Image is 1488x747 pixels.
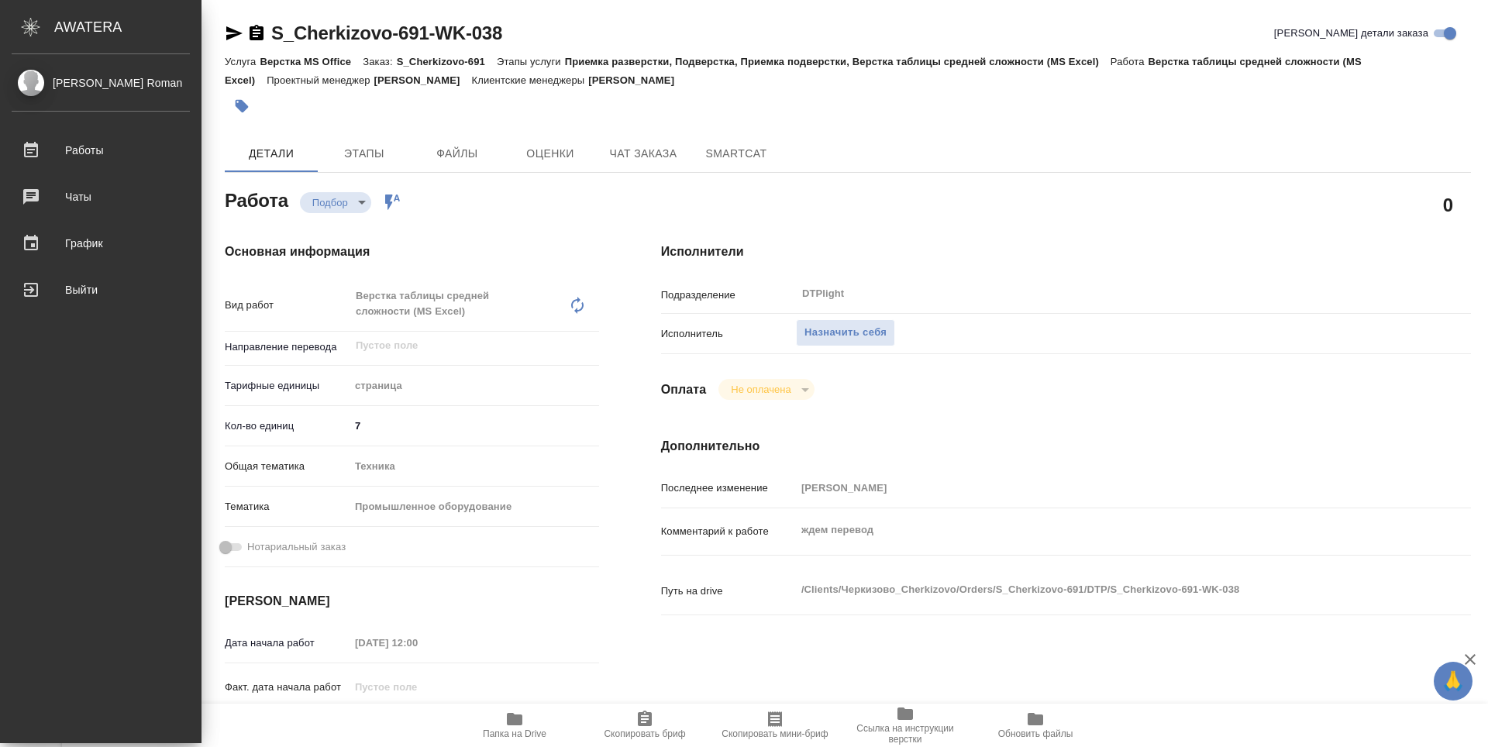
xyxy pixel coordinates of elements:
div: Техника [350,453,599,480]
button: Не оплачена [726,383,795,396]
textarea: /Clients/Черкизово_Cherkizovо/Orders/S_Cherkizovo-691/DTP/S_Cherkizovo-691-WK-038 [796,577,1404,603]
button: Скопировать ссылку [247,24,266,43]
h4: [PERSON_NAME] [225,592,599,611]
p: Работа [1111,56,1149,67]
span: Файлы [420,144,494,164]
div: График [12,232,190,255]
p: Этапы услуги [497,56,565,67]
p: Дата начала работ [225,635,350,651]
h4: Основная информация [225,243,599,261]
p: Последнее изменение [661,480,796,496]
span: Этапы [327,144,401,164]
button: Обновить файлы [970,704,1100,747]
span: Детали [234,144,308,164]
div: [PERSON_NAME] Roman [12,74,190,91]
p: Приемка разверстки, Подверстка, Приемка подверстки, Верстка таблицы средней сложности (MS Excel) [565,56,1111,67]
p: [PERSON_NAME] [374,74,472,86]
div: Работы [12,139,190,162]
a: Чаты [4,177,198,216]
p: Общая тематика [225,459,350,474]
button: Скопировать мини-бриф [710,704,840,747]
span: Скопировать бриф [604,728,685,739]
div: Подбор [300,192,371,213]
p: Подразделение [661,287,796,303]
p: Комментарий к работе [661,524,796,539]
a: Выйти [4,270,198,309]
h4: Исполнители [661,243,1471,261]
input: Пустое поле [350,632,485,654]
div: Подбор [718,379,814,400]
p: Верстка MS Office [260,56,363,67]
span: 🙏 [1440,665,1466,697]
span: [PERSON_NAME] детали заказа [1274,26,1428,41]
textarea: ждем перевод [796,517,1404,543]
span: Оценки [513,144,587,164]
a: S_Cherkizovo-691-WK-038 [271,22,502,43]
a: График [4,224,198,263]
div: страница [350,373,599,399]
button: Добавить тэг [225,89,259,123]
a: Работы [4,131,198,170]
div: Чаты [12,185,190,208]
button: Подбор [308,196,353,209]
span: Папка на Drive [483,728,546,739]
h4: Дополнительно [661,437,1471,456]
p: Тематика [225,499,350,515]
p: Верстка таблицы средней сложности (MS Excel) [225,56,1362,86]
button: Скопировать бриф [580,704,710,747]
div: AWATERA [54,12,201,43]
input: Пустое поле [796,477,1404,499]
p: Вид работ [225,298,350,313]
span: Ссылка на инструкции верстки [849,723,961,745]
span: Чат заказа [606,144,680,164]
p: Исполнитель [661,326,796,342]
input: Пустое поле [354,336,563,355]
p: Услуга [225,56,260,67]
p: Факт. дата начала работ [225,680,350,695]
span: Нотариальный заказ [247,539,346,555]
p: Направление перевода [225,339,350,355]
button: 🙏 [1434,662,1472,701]
span: Назначить себя [804,324,887,342]
p: Путь на drive [661,583,796,599]
div: Выйти [12,278,190,301]
p: Кол-во единиц [225,418,350,434]
input: Пустое поле [350,676,485,698]
p: Заказ: [363,56,396,67]
h2: 0 [1443,191,1453,218]
span: Скопировать мини-бриф [722,728,828,739]
p: S_Cherkizovo-691 [397,56,497,67]
span: Обновить файлы [998,728,1073,739]
button: Папка на Drive [449,704,580,747]
h4: Оплата [661,380,707,399]
span: SmartCat [699,144,773,164]
div: Промышленное оборудование [350,494,599,520]
h2: Работа [225,185,288,213]
p: Проектный менеджер [267,74,374,86]
button: Скопировать ссылку для ЯМессенджера [225,24,243,43]
p: Клиентские менеджеры [471,74,588,86]
p: Тарифные единицы [225,378,350,394]
input: ✎ Введи что-нибудь [350,415,599,437]
p: [PERSON_NAME] [588,74,686,86]
button: Назначить себя [796,319,895,346]
button: Ссылка на инструкции верстки [840,704,970,747]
